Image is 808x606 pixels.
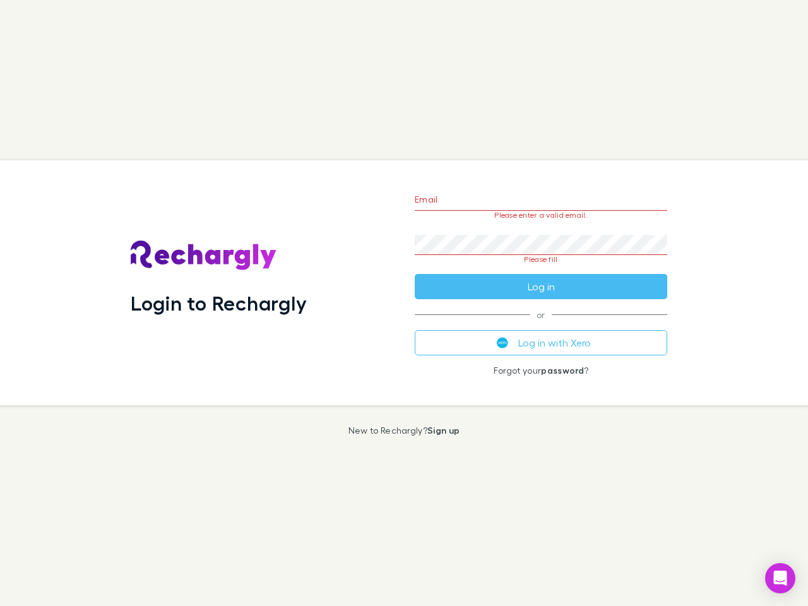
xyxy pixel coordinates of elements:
img: Rechargly's Logo [131,241,277,271]
img: Xero's logo [497,337,508,348]
button: Log in with Xero [415,330,667,355]
p: Please enter a valid email. [415,211,667,220]
p: New to Rechargly? [348,425,460,436]
a: Sign up [427,425,460,436]
p: Please fill [415,255,667,264]
div: Open Intercom Messenger [765,563,795,593]
button: Log in [415,274,667,299]
p: Forgot your ? [415,365,667,376]
a: password [541,365,584,376]
span: or [415,314,667,315]
h1: Login to Rechargly [131,291,307,315]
